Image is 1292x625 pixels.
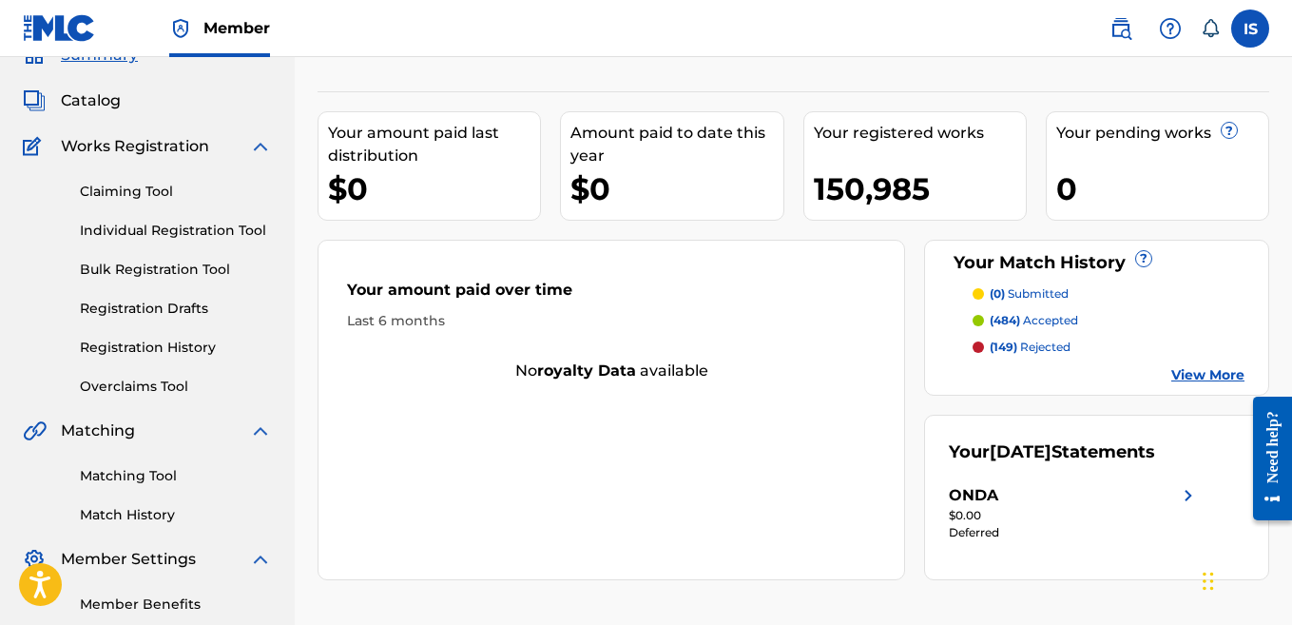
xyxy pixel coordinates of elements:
[570,167,782,210] div: $0
[814,122,1026,145] div: Your registered works
[23,548,46,571] img: Member Settings
[328,122,540,167] div: Your amount paid last distribution
[80,595,272,615] a: Member Benefits
[949,524,1200,541] div: Deferred
[570,122,782,167] div: Amount paid to date this year
[1056,122,1268,145] div: Your pending works
[814,167,1026,210] div: 150,985
[1203,553,1214,610] div: Glisser
[949,250,1244,276] div: Your Match History
[80,466,272,486] a: Matching Tool
[61,548,196,571] span: Member Settings
[249,548,272,571] img: expand
[80,182,272,202] a: Claiming Tool
[990,441,1051,462] span: [DATE]
[990,340,1017,354] span: (149)
[1151,10,1189,48] div: Help
[23,44,138,67] a: SummarySummary
[61,89,121,112] span: Catalog
[1159,17,1182,40] img: help
[80,260,272,280] a: Bulk Registration Tool
[80,221,272,241] a: Individual Registration Tool
[328,167,540,210] div: $0
[1171,365,1244,385] a: View More
[61,420,135,442] span: Matching
[249,420,272,442] img: expand
[347,279,876,311] div: Your amount paid over time
[1177,484,1200,507] img: right chevron icon
[80,505,272,525] a: Match History
[973,339,1244,356] a: (149) rejected
[1197,534,1292,625] div: Widget de chat
[949,507,1200,524] div: $0.00
[1109,17,1132,40] img: search
[949,484,998,507] div: ONDA
[61,135,209,158] span: Works Registration
[973,285,1244,303] a: (0) submitted
[23,14,96,42] img: MLC Logo
[949,484,1200,541] a: ONDAright chevron icon$0.00Deferred
[80,338,272,358] a: Registration History
[537,361,636,380] strong: royalty data
[990,286,1005,301] span: (0)
[973,312,1244,329] a: (484) accepted
[1222,123,1237,138] span: ?
[80,377,272,397] a: Overclaims Tool
[990,339,1070,356] p: rejected
[347,311,876,331] div: Last 6 months
[249,135,272,158] img: expand
[23,89,121,112] a: CatalogCatalog
[1239,389,1292,527] iframe: Resource Center
[169,17,192,40] img: Top Rightsholder
[1201,19,1220,38] div: Notifications
[1197,534,1292,625] iframe: Chat Widget
[23,420,47,442] img: Matching
[1102,10,1140,48] a: Public Search
[23,135,48,158] img: Works Registration
[318,360,904,382] div: No available
[203,17,270,39] span: Member
[1136,251,1151,266] span: ?
[990,285,1069,303] p: submitted
[1056,167,1268,210] div: 0
[990,313,1020,327] span: (484)
[23,89,46,112] img: Catalog
[80,299,272,319] a: Registration Drafts
[1231,10,1269,48] div: User Menu
[990,312,1078,329] p: accepted
[949,439,1155,465] div: Your Statements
